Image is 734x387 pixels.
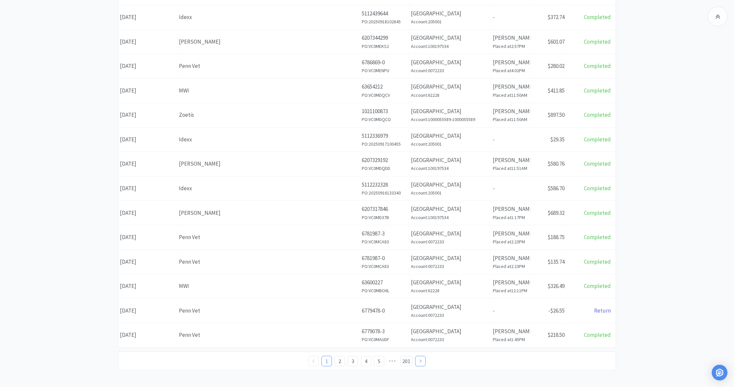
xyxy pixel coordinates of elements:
[362,263,407,270] h6: PO: VC0MCA83
[118,180,177,197] div: [DATE]
[548,62,565,70] span: $280.02
[362,107,407,116] p: 1021100873
[118,205,177,221] div: [DATE]
[584,234,611,241] span: Completed
[493,254,529,263] p: [PERSON_NAME]
[584,160,611,167] span: Completed
[387,356,397,366] li: Next 5 Pages
[118,155,177,172] div: [DATE]
[179,233,358,242] div: Penn Vet
[411,303,489,312] p: [GEOGRAPHIC_DATA]
[411,336,489,343] h6: Account: 0072233
[411,82,489,91] p: [GEOGRAPHIC_DATA]
[548,258,565,265] span: $135.74
[362,116,407,123] h6: PO: VC0MDQCO
[584,209,611,216] span: Completed
[411,33,489,42] p: [GEOGRAPHIC_DATA]
[362,92,407,99] h6: PO: VC0MDQCV
[411,214,489,221] h6: Account: 100197534
[493,67,529,74] h6: Placed at 4:02PM
[548,331,565,338] span: $218.50
[362,189,407,196] h6: PO: 20250916133340
[548,234,565,241] span: $188.75
[584,111,611,118] span: Completed
[179,62,358,71] div: Penn Vet
[118,107,177,123] div: [DATE]
[411,263,489,270] h6: Account: 0072233
[411,229,489,238] p: [GEOGRAPHIC_DATA]
[179,257,358,266] div: Penn Vet
[179,306,358,315] div: Penn Vet
[179,13,358,22] div: Idexx
[179,135,358,144] div: Idexx
[321,356,332,366] li: 1
[548,209,565,216] span: $689.32
[179,159,358,168] div: [PERSON_NAME]
[335,356,345,366] a: 2
[362,238,407,245] h6: PO: VC0MCA83
[493,43,529,50] h6: Placed at 2:57PM
[411,67,489,74] h6: Account: 0072233
[348,356,358,366] a: 3
[362,327,407,336] p: 6779078-3
[362,67,407,74] h6: PO: VC0MENPU
[493,33,529,42] p: [PERSON_NAME]
[493,327,529,336] p: [PERSON_NAME]
[335,356,345,366] li: 2
[118,9,177,26] div: [DATE]
[411,327,489,336] p: [GEOGRAPHIC_DATA]
[362,180,407,189] p: 5112232328
[493,306,529,315] p: -
[548,185,565,192] span: $586.70
[362,278,407,287] p: 63600227
[362,140,407,148] h6: PO: 20250917100455
[179,331,358,339] div: Penn Vet
[584,282,611,290] span: Completed
[550,136,565,143] span: $29.35
[493,336,529,343] h6: Placed at 1:45PM
[493,82,529,91] p: [PERSON_NAME]
[118,131,177,148] div: [DATE]
[362,43,407,50] h6: PO: VC0MEKS2
[362,18,407,25] h6: PO: 20250918102845
[493,165,529,172] h6: Placed at 11:51AM
[411,116,489,123] h6: Account: 1000055589-1000055589
[118,278,177,295] div: [DATE]
[118,254,177,270] div: [DATE]
[411,132,489,140] p: [GEOGRAPHIC_DATA]
[322,356,332,366] a: 1
[387,356,397,366] span: •••
[411,43,489,50] h6: Account: 100197534
[493,238,529,245] h6: Placed at 2:23PM
[118,58,177,74] div: [DATE]
[411,287,489,294] h6: Account: 62228
[493,135,529,144] p: -
[362,165,407,172] h6: PO: VC0MDQDD
[118,327,177,343] div: [DATE]
[493,229,529,238] p: [PERSON_NAME]
[411,92,489,99] h6: Account: 62228
[493,116,529,123] h6: Placed at 11:50AM
[548,111,565,118] span: $897.50
[118,302,177,319] div: [DATE]
[493,214,529,221] h6: Placed at 1:17PM
[584,87,611,94] span: Completed
[584,258,611,265] span: Completed
[493,13,529,22] p: -
[411,238,489,245] h6: Account: 0072233
[362,33,407,42] p: 6207344299
[312,359,316,363] i: icon: left
[411,254,489,263] p: [GEOGRAPHIC_DATA]
[493,107,529,116] p: [PERSON_NAME]
[594,307,611,314] span: Return
[584,185,611,192] span: Completed
[548,38,565,45] span: $601.07
[548,282,565,290] span: $326.49
[418,359,422,363] i: icon: right
[493,205,529,214] p: [PERSON_NAME]
[548,307,565,314] span: -$26.55
[493,287,529,294] h6: Placed at 12:11PM
[548,13,565,21] span: $372.74
[362,58,407,67] p: 6786869-0
[411,205,489,214] p: [GEOGRAPHIC_DATA]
